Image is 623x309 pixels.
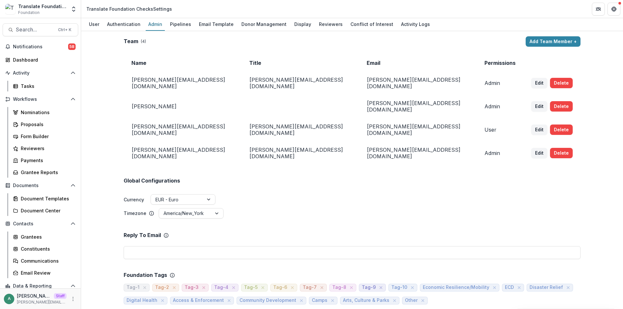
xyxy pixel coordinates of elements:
[13,221,68,227] span: Contacts
[21,207,73,214] div: Document Center
[378,284,384,291] button: close
[423,285,489,290] span: Economic Resilience/Mobility
[359,118,477,141] td: [PERSON_NAME][EMAIL_ADDRESS][DOMAIN_NAME]
[124,118,241,141] td: [PERSON_NAME][EMAIL_ADDRESS][DOMAIN_NAME]
[491,284,498,291] button: close
[16,27,54,33] span: Search...
[3,94,78,104] button: Open Workflows
[526,36,580,47] button: Add Team Member +
[86,6,172,12] div: Translate Foundation Checks Settings
[10,119,78,130] a: Proposals
[531,148,547,158] button: Edit
[21,245,73,252] div: Constituents
[104,18,143,31] a: Authentication
[201,284,207,291] button: close
[329,297,336,304] button: close
[8,297,11,301] div: anveet@trytemelio.com
[54,293,67,299] p: Staff
[17,299,67,305] p: [PERSON_NAME][EMAIL_ADDRESS][DOMAIN_NAME]
[409,284,416,291] button: close
[69,295,77,303] button: More
[124,95,241,118] td: [PERSON_NAME]
[141,39,146,44] p: ( 4 )
[3,281,78,291] button: Open Data & Reporting
[531,125,547,135] button: Edit
[332,285,346,290] span: Tag-8
[273,285,287,290] span: Tag-6
[359,54,477,71] td: Email
[398,18,433,31] a: Activity Logs
[319,284,325,291] button: close
[362,285,376,290] span: Tag-9
[18,3,67,10] div: Translate Foundation Checks
[124,178,180,184] h2: Global Configurations
[21,83,73,89] div: Tasks
[550,78,573,88] button: Delete
[391,297,398,304] button: close
[565,284,571,291] button: close
[3,54,78,65] a: Dashboard
[69,3,78,16] button: Open entity switcher
[3,68,78,78] button: Open Activity
[348,19,396,29] div: Conflict of Interest
[391,285,407,290] span: Tag-10
[531,78,547,88] button: Edit
[592,3,605,16] button: Partners
[316,19,345,29] div: Reviewers
[124,272,167,278] p: Foundation Tags
[21,133,73,140] div: Form Builder
[550,125,573,135] button: Delete
[86,18,102,31] a: User
[260,284,266,291] button: close
[10,167,78,178] a: Grantee Reports
[13,97,68,102] span: Workflows
[173,298,224,303] span: Access & Enforcement
[171,284,177,291] button: close
[146,19,165,29] div: Admin
[21,109,73,116] div: Nominations
[241,71,359,95] td: [PERSON_NAME][EMAIL_ADDRESS][DOMAIN_NAME]
[13,283,68,289] span: Data & Reporting
[17,292,51,299] p: [PERSON_NAME][EMAIL_ADDRESS][DOMAIN_NAME]
[21,121,73,128] div: Proposals
[21,145,73,152] div: Reviewers
[398,19,433,29] div: Activity Logs
[226,297,232,304] button: close
[10,205,78,216] a: Document Center
[124,232,161,238] p: Reply To Email
[312,298,327,303] span: Camps
[420,297,426,304] button: close
[241,118,359,141] td: [PERSON_NAME][EMAIL_ADDRESS][DOMAIN_NAME]
[550,148,573,158] button: Delete
[167,19,194,29] div: Pipelines
[292,18,314,31] a: Display
[10,107,78,118] a: Nominations
[289,284,296,291] button: close
[10,131,78,142] a: Form Builder
[141,284,148,291] button: close
[13,44,68,50] span: Notifications
[316,18,345,31] a: Reviewers
[241,54,359,71] td: Title
[3,23,78,36] button: Search...
[359,141,477,165] td: [PERSON_NAME][EMAIL_ADDRESS][DOMAIN_NAME]
[196,18,236,31] a: Email Template
[124,196,144,203] label: Currency
[10,143,78,154] a: Reviewers
[10,244,78,254] a: Constituents
[10,267,78,278] a: Email Review
[21,257,73,264] div: Communications
[86,19,102,29] div: User
[18,10,40,16] span: Foundation
[359,71,477,95] td: [PERSON_NAME][EMAIL_ADDRESS][DOMAIN_NAME]
[21,233,73,240] div: Grantees
[13,183,68,188] span: Documents
[185,285,199,290] span: Tag-3
[477,118,523,141] td: User
[505,285,514,290] span: ECD
[477,71,523,95] td: Admin
[241,141,359,165] td: [PERSON_NAME][EMAIL_ADDRESS][DOMAIN_NAME]
[292,19,314,29] div: Display
[607,3,620,16] button: Get Help
[10,256,78,266] a: Communications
